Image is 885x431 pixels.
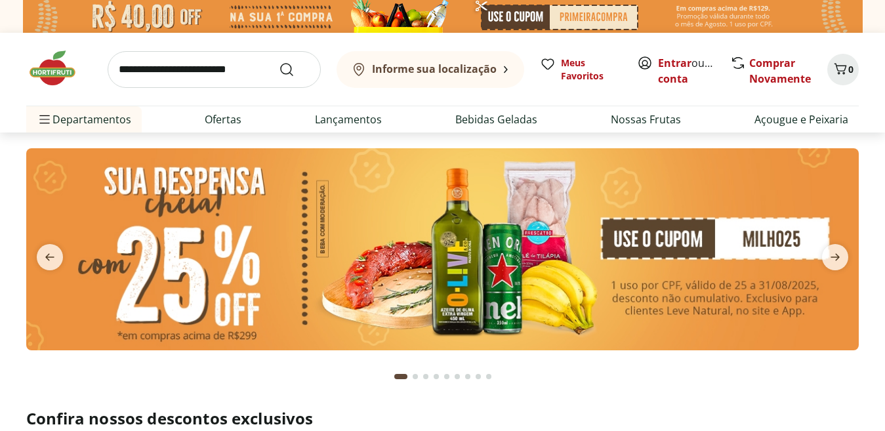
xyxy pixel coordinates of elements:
[658,56,691,70] a: Entrar
[410,361,421,392] button: Go to page 2 from fs-carousel
[315,112,382,127] a: Lançamentos
[812,244,859,270] button: next
[658,55,716,87] span: ou
[611,112,681,127] a: Nossas Frutas
[540,56,621,83] a: Meus Favoritos
[26,244,73,270] button: previous
[463,361,473,392] button: Go to page 7 from fs-carousel
[561,56,621,83] span: Meus Favoritos
[473,361,484,392] button: Go to page 8 from fs-carousel
[392,361,410,392] button: Current page from fs-carousel
[455,112,537,127] a: Bebidas Geladas
[279,62,310,77] button: Submit Search
[372,62,497,76] b: Informe sua localização
[26,148,859,350] img: cupom
[827,54,859,85] button: Carrinho
[452,361,463,392] button: Go to page 6 from fs-carousel
[26,408,859,429] h2: Confira nossos descontos exclusivos
[37,104,131,135] span: Departamentos
[484,361,494,392] button: Go to page 9 from fs-carousel
[26,49,92,88] img: Hortifruti
[37,104,52,135] button: Menu
[108,51,321,88] input: search
[658,56,730,86] a: Criar conta
[749,56,811,86] a: Comprar Novamente
[205,112,241,127] a: Ofertas
[442,361,452,392] button: Go to page 5 from fs-carousel
[431,361,442,392] button: Go to page 4 from fs-carousel
[421,361,431,392] button: Go to page 3 from fs-carousel
[848,63,854,75] span: 0
[754,112,848,127] a: Açougue e Peixaria
[337,51,524,88] button: Informe sua localização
